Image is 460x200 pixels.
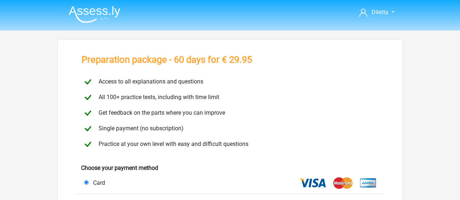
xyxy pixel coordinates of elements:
[69,6,120,23] img: Assessly
[81,54,252,65] h3: Preparation package - 60 days for € 29.95
[96,125,184,132] span: Single payment (no subscription)
[81,164,158,171] b: Choose your payment method
[81,75,94,88] img: checkmark
[96,94,219,101] span: All 100+ practice tests, including with time limit
[81,91,94,104] img: checkmark
[81,138,94,151] img: checkmark
[96,109,225,116] span: Get feedback on the parts where you can improve
[96,140,248,147] span: Practice at your own level with easy and difficult questions
[90,179,105,186] span: Card
[356,8,397,17] a: Diletta
[81,122,94,135] img: checkmark
[81,107,94,119] img: checkmark
[96,78,203,85] span: Access to all explanations and questions
[372,9,388,16] span: Diletta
